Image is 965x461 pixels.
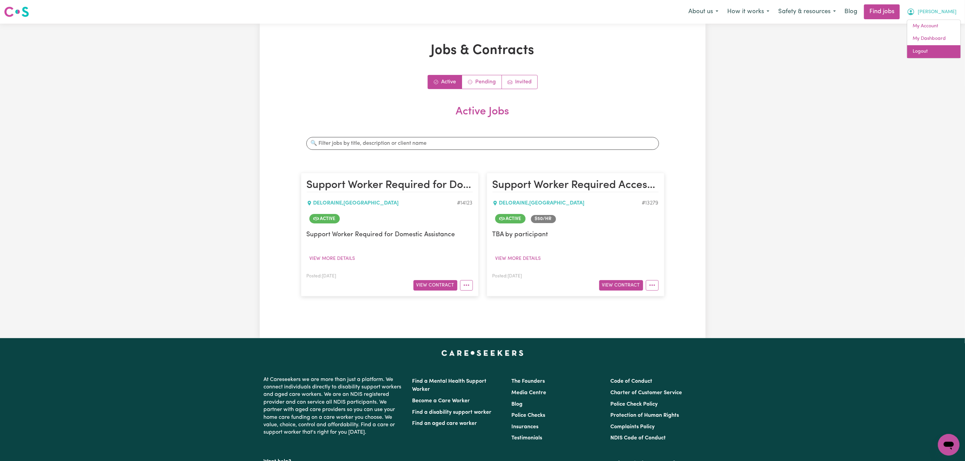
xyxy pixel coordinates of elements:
[412,421,477,426] a: Find an aged care worker
[610,390,682,396] a: Charter of Customer Service
[495,214,526,223] span: Job is active
[492,199,642,207] div: DELORAINE , [GEOGRAPHIC_DATA]
[610,402,658,407] a: Police Check Policy
[307,253,358,264] button: View more details
[907,20,961,33] a: My Account
[492,274,522,278] span: Posted: [DATE]
[307,179,473,192] h2: Support Worker Required for Domestic Assistance
[412,398,470,404] a: Become a Care Worker
[309,214,340,223] span: Job is active
[457,199,473,207] div: Job ID #14123
[511,402,523,407] a: Blog
[511,379,545,384] a: The Founders
[642,199,659,207] div: Job ID #13279
[492,230,659,240] p: TBA by participant
[306,137,659,150] input: 🔍 Filter jobs by title, description or client name
[492,179,659,192] h2: Support Worker Required Access Community Social and Rec Activity
[412,410,492,415] a: Find a disability support worker
[511,424,538,430] a: Insurances
[840,4,861,19] a: Blog
[684,5,723,19] button: About us
[903,5,961,19] button: My Account
[492,253,544,264] button: View more details
[774,5,840,19] button: Safety & resources
[723,5,774,19] button: How it works
[599,280,643,291] button: View Contract
[307,230,473,240] p: Support Worker Required for Domestic Assistance
[918,8,957,16] span: [PERSON_NAME]
[307,199,457,207] div: DELORAINE , [GEOGRAPHIC_DATA]
[301,105,664,129] h2: Active Jobs
[441,350,524,356] a: Careseekers home page
[511,390,546,396] a: Media Centre
[462,75,502,89] a: Contracts pending review
[428,75,462,89] a: Active jobs
[646,280,659,291] button: More options
[938,434,960,456] iframe: Button to launch messaging window, conversation in progress
[907,20,961,58] div: My Account
[531,215,556,223] span: Job rate per hour
[4,4,29,20] a: Careseekers logo
[460,280,473,291] button: More options
[610,413,679,418] a: Protection of Human Rights
[610,435,666,441] a: NDIS Code of Conduct
[610,379,652,384] a: Code of Conduct
[511,413,545,418] a: Police Checks
[412,379,487,392] a: Find a Mental Health Support Worker
[610,424,655,430] a: Complaints Policy
[307,274,336,278] span: Posted: [DATE]
[511,435,542,441] a: Testimonials
[907,45,961,58] a: Logout
[907,32,961,45] a: My Dashboard
[4,6,29,18] img: Careseekers logo
[413,280,457,291] button: View Contract
[864,4,900,19] a: Find jobs
[264,373,404,439] p: At Careseekers we are more than just a platform. We connect individuals directly to disability su...
[301,43,664,59] h1: Jobs & Contracts
[502,75,537,89] a: Job invitations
